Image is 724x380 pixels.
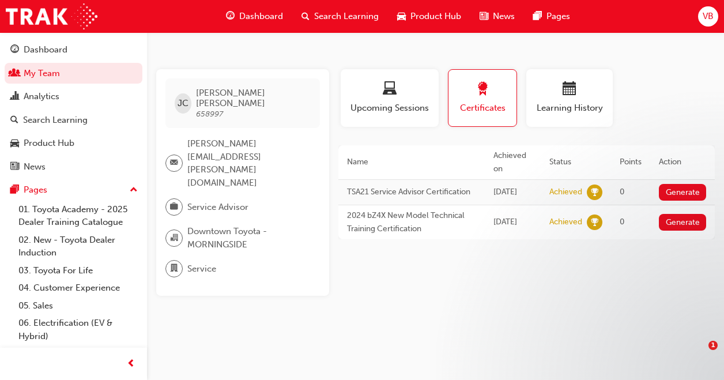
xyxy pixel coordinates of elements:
[650,145,715,180] th: Action
[10,115,18,126] span: search-icon
[338,205,485,240] td: 2024 bZ4X New Model Technical Training Certification
[480,9,488,24] span: news-icon
[187,262,216,276] span: Service
[170,231,178,246] span: organisation-icon
[5,63,142,84] a: My Team
[698,6,718,27] button: VB
[187,225,311,251] span: Downtown Toyota - MORNINGSIDE
[170,200,178,215] span: briefcase-icon
[5,133,142,154] a: Product Hub
[349,101,430,115] span: Upcoming Sessions
[14,279,142,297] a: 04. Customer Experience
[301,9,310,24] span: search-icon
[14,262,142,280] a: 03. Toyota For Life
[493,187,517,197] span: Tue Sep 23 2025 22:09:58 GMT+1000 (Australian Eastern Standard Time)
[6,3,97,29] img: Trak
[620,217,624,227] span: 0
[338,145,485,180] th: Name
[5,156,142,178] a: News
[10,69,19,79] span: people-icon
[10,92,19,102] span: chart-icon
[14,345,142,363] a: 07. Parts21 Certification
[470,5,524,28] a: news-iconNews
[611,145,650,180] th: Points
[24,160,46,174] div: News
[410,10,461,23] span: Product Hub
[24,43,67,57] div: Dashboard
[187,137,311,189] span: [PERSON_NAME][EMAIL_ADDRESS][PERSON_NAME][DOMAIN_NAME]
[226,9,235,24] span: guage-icon
[217,5,292,28] a: guage-iconDashboard
[541,145,611,180] th: Status
[659,214,706,231] button: Generate
[14,314,142,345] a: 06. Electrification (EV & Hybrid)
[620,187,624,197] span: 0
[659,184,706,201] button: Generate
[493,10,515,23] span: News
[10,45,19,55] span: guage-icon
[10,162,19,172] span: news-icon
[24,137,74,150] div: Product Hub
[196,88,311,108] span: [PERSON_NAME] [PERSON_NAME]
[448,69,517,127] button: Certificates
[10,185,19,195] span: pages-icon
[127,357,135,371] span: prev-icon
[5,86,142,107] a: Analytics
[476,82,489,97] span: award-icon
[383,82,397,97] span: laptop-icon
[587,215,602,230] span: learningRecordVerb_ACHIEVE-icon
[549,217,582,228] div: Achieved
[703,10,714,23] span: VB
[587,185,602,200] span: learningRecordVerb_ACHIEVE-icon
[388,5,470,28] a: car-iconProduct Hub
[24,183,47,197] div: Pages
[5,37,142,179] button: DashboardMy TeamAnalyticsSearch LearningProduct HubNews
[549,187,582,198] div: Achieved
[292,5,388,28] a: search-iconSearch Learning
[493,217,517,227] span: Tue Jul 29 2025 07:25:06 GMT+1000 (Australian Eastern Standard Time)
[14,297,142,315] a: 05. Sales
[239,10,283,23] span: Dashboard
[187,201,248,214] span: Service Advisor
[5,110,142,131] a: Search Learning
[708,341,718,350] span: 1
[5,179,142,201] button: Pages
[341,69,439,127] button: Upcoming Sessions
[685,341,712,368] iframe: Intercom live chat
[485,145,541,180] th: Achieved on
[130,183,138,198] span: up-icon
[170,156,178,171] span: email-icon
[178,97,188,110] span: JC
[170,261,178,276] span: department-icon
[338,180,485,205] td: TSA21 Service Advisor Certification
[196,109,223,119] span: 658997
[524,5,579,28] a: pages-iconPages
[535,101,604,115] span: Learning History
[23,114,88,127] div: Search Learning
[533,9,542,24] span: pages-icon
[526,69,613,127] button: Learning History
[14,231,142,262] a: 02. New - Toyota Dealer Induction
[546,10,570,23] span: Pages
[10,138,19,149] span: car-icon
[457,101,508,115] span: Certificates
[397,9,406,24] span: car-icon
[14,201,142,231] a: 01. Toyota Academy - 2025 Dealer Training Catalogue
[24,90,59,103] div: Analytics
[314,10,379,23] span: Search Learning
[5,39,142,61] a: Dashboard
[563,82,576,97] span: calendar-icon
